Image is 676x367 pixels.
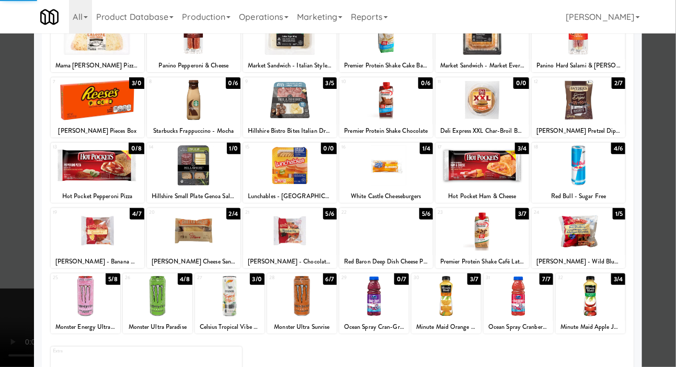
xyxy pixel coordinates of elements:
div: 24 [534,208,579,217]
div: Ocean Spray Cranberry Juice [484,320,553,334]
div: 241/5[PERSON_NAME] - Wild Blueberry Muffins [532,208,625,268]
div: Extra [53,347,146,355]
div: [PERSON_NAME] - Banana Nut Muffins [51,255,144,268]
div: 4/7 [130,208,144,220]
div: 202/4[PERSON_NAME] Cheese Sandwich [147,208,240,268]
div: 3/7 [515,208,529,220]
div: [PERSON_NAME] Pieces Box [51,124,144,137]
div: [PERSON_NAME] Pieces Box [52,124,143,137]
div: 0/7 [394,273,409,285]
div: Hillshire Bistro Bites Italian Dry Salame [243,124,337,137]
div: Red Baron Deep Dish Cheese Pizza [339,255,433,268]
div: 31 [486,273,519,282]
div: 53/5Market Sandwich - Market Everything Bagel [436,12,529,72]
div: 4/6 [611,143,625,154]
div: Hot Pocket Pepperoni Pizza [52,190,143,203]
div: 10/0Mama [PERSON_NAME] Pizza Kitchen - Calzone Four Cheese [51,12,144,72]
div: 14 [149,143,194,152]
div: Celsius Tropical Vibe Sparkling Starfruit Pineapple [195,320,265,334]
div: 0/6 [226,77,240,89]
div: 2/7 [612,77,625,89]
div: 0/0 [321,143,337,154]
div: [PERSON_NAME] Pretzel Dip Chocolate Covered [533,124,624,137]
div: [PERSON_NAME] - Wild Blueberry Muffins [532,255,625,268]
div: Hillshire Bistro Bites Italian Dry Salame [245,124,335,137]
div: Monster Ultra Paradise [124,320,191,334]
div: 11 [438,77,483,86]
div: 93/5Hillshire Bistro Bites Italian Dry Salame [243,77,337,137]
div: 0/6 [418,77,433,89]
div: 3/4 [515,143,529,154]
div: Market Sandwich - Market Everything Bagel [436,59,529,72]
div: White Castle Cheeseburgers [341,190,431,203]
div: 22 [341,208,386,217]
div: 173/4Hot Pocket Ham & Cheese [436,143,529,203]
div: 64/7Panino Hard Salami & [PERSON_NAME] Cheese [532,12,625,72]
div: 20 [149,208,194,217]
div: Hillshire Small Plate Genoa Salame [147,190,240,203]
div: 323/4Minute Maid Apple Juice [556,273,625,334]
div: 80/6Starbucks Frappuccino - Mocha [147,77,240,137]
div: 26 [125,273,158,282]
div: 3/4 [611,273,625,285]
div: 13 [53,143,98,152]
div: 184/6Red Bull - Sugar Free [532,143,625,203]
div: 122/7[PERSON_NAME] Pretzel Dip Chocolate Covered [532,77,625,137]
div: Premier Protein Shake Café Latte [437,255,528,268]
div: 30 [414,273,446,282]
img: Micromart [40,8,59,26]
div: Premier Protein Shake Café Latte [436,255,529,268]
div: Monster Ultra Paradise [123,320,192,334]
div: 21 [245,208,290,217]
div: Premier Protein Shake Chocolate [339,124,433,137]
div: 100/6Premier Protein Shake Chocolate [339,77,433,137]
div: 5/6 [419,208,433,220]
div: 273/0Celsius Tropical Vibe Sparkling Starfruit Pineapple [195,273,265,334]
div: 2/4 [226,208,240,220]
div: Premier Protein Shake Cake Batter Delight [341,59,431,72]
div: Red Bull - Sugar Free [533,190,624,203]
div: 4/8 [178,273,192,285]
div: 18 [534,143,579,152]
div: Market Sandwich - Italian Style Wrap [245,59,335,72]
div: 32 [558,273,591,282]
div: 1/5 [613,208,625,220]
div: 130/8Hot Pocket Pepperoni Pizza [51,143,144,203]
div: 303/7Minute Maid Orange Juice [411,273,481,334]
div: Red Bull - Sugar Free [532,190,625,203]
div: 7/7 [540,273,553,285]
div: 0/8 [129,143,144,154]
div: 1/4 [420,143,433,154]
div: 16 [341,143,386,152]
div: Panino Hard Salami & [PERSON_NAME] Cheese [532,59,625,72]
div: 255/8Monster Energy Ultra Strawberry Dreams [51,273,120,334]
div: Lunchables - [GEOGRAPHIC_DATA] & Cheddar w/Crackers [243,190,337,203]
div: Deli Express XXL Char-Broil Burger w/ Cheese [436,124,529,137]
div: 8 [149,77,194,86]
div: Monster Ultra Sunrise [269,320,335,334]
div: Starbucks Frappuccino - Mocha [147,124,240,137]
div: 10 [341,77,386,86]
div: Premier Protein Shake Chocolate [341,124,431,137]
div: 15 [245,143,290,152]
div: Starbucks Frappuccino - Mocha [148,124,239,137]
div: 12 [534,77,579,86]
div: 21/6Panino Pepperoni & Cheese [147,12,240,72]
div: 6/7 [323,273,337,285]
div: [PERSON_NAME] Pretzel Dip Chocolate Covered [532,124,625,137]
div: 161/4White Castle Cheeseburgers [339,143,433,203]
div: 317/7Ocean Spray Cranberry Juice [484,273,553,334]
div: 7 [53,77,98,86]
div: [PERSON_NAME] - Banana Nut Muffins [52,255,143,268]
div: Premier Protein Shake Cake Batter Delight [339,59,433,72]
div: 40/7Premier Protein Shake Cake Batter Delight [339,12,433,72]
div: Ocean Spray Cranberry Juice [485,320,552,334]
div: 3/0 [250,273,265,285]
div: [PERSON_NAME] Cheese Sandwich [147,255,240,268]
div: 17 [438,143,483,152]
div: Panino Hard Salami & [PERSON_NAME] Cheese [533,59,624,72]
div: 28 [269,273,302,282]
div: 225/6Red Baron Deep Dish Cheese Pizza [339,208,433,268]
div: Minute Maid Orange Juice [411,320,481,334]
div: Panino Pepperoni & Cheese [148,59,239,72]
